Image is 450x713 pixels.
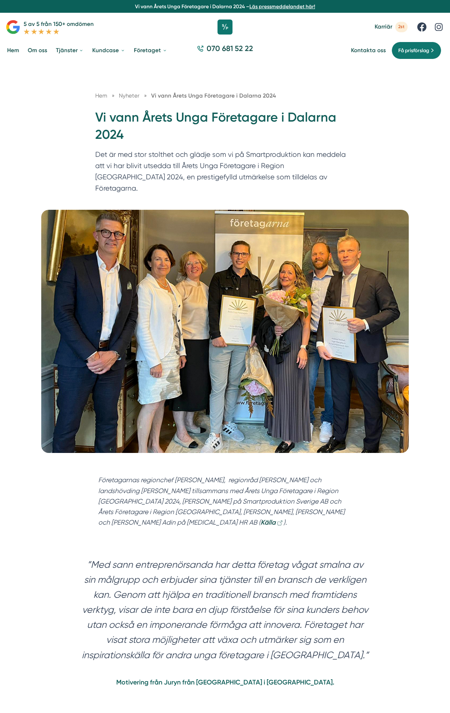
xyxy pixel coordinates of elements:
a: Nyheter [119,92,141,99]
span: 070 681 52 22 [207,44,253,54]
em: Källa [261,518,276,526]
strong: Motivering från Juryn från [GEOGRAPHIC_DATA] i [GEOGRAPHIC_DATA]. [116,678,334,686]
nav: Breadcrumb [95,91,355,100]
em: Företagarnas regionchef [PERSON_NAME], regionråd [PERSON_NAME] och landshövding [PERSON_NAME] til... [98,476,345,526]
p: Vi vann Årets Unga Företagare i Dalarna 2024 – [3,3,447,10]
span: Nyheter [119,92,139,99]
p: Det är med stor stolthet och glädje som vi på Smartproduktion kan meddela att vi har blivit utsed... [95,149,355,197]
a: Om oss [26,41,49,60]
a: 070 681 52 22 [194,44,256,58]
a: Hem [95,92,107,99]
a: Kontakta oss [351,47,386,54]
a: Läs pressmeddelandet här! [249,3,315,9]
span: » [112,91,114,100]
a: Källa [261,519,283,526]
h1: Vi vann Årets Unga Företagare i Dalarna 2024 [95,109,355,149]
em: ”Med sann entreprenörsanda har detta företag vågat smalna av sin målgrupp och erbjuder sina tjäns... [82,559,369,660]
a: Karriär 2st [375,22,408,32]
em: ). [283,519,287,526]
a: Kundcase [91,41,126,60]
a: Vi vann Årets Unga Företagare i Dalarna 2024 [151,92,276,99]
span: Karriär [375,23,392,30]
span: 2st [395,22,408,32]
img: Vi vann Årets Unga Företagare i Dalarna 2024 [41,210,409,453]
span: Få prisförslag [398,47,429,54]
span: » [144,91,147,100]
a: Företaget [132,41,168,60]
p: 5 av 5 från 150+ omdömen [24,20,94,29]
a: Hem [6,41,21,60]
a: Få prisförslag [391,42,441,59]
a: Tjänster [54,41,85,60]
